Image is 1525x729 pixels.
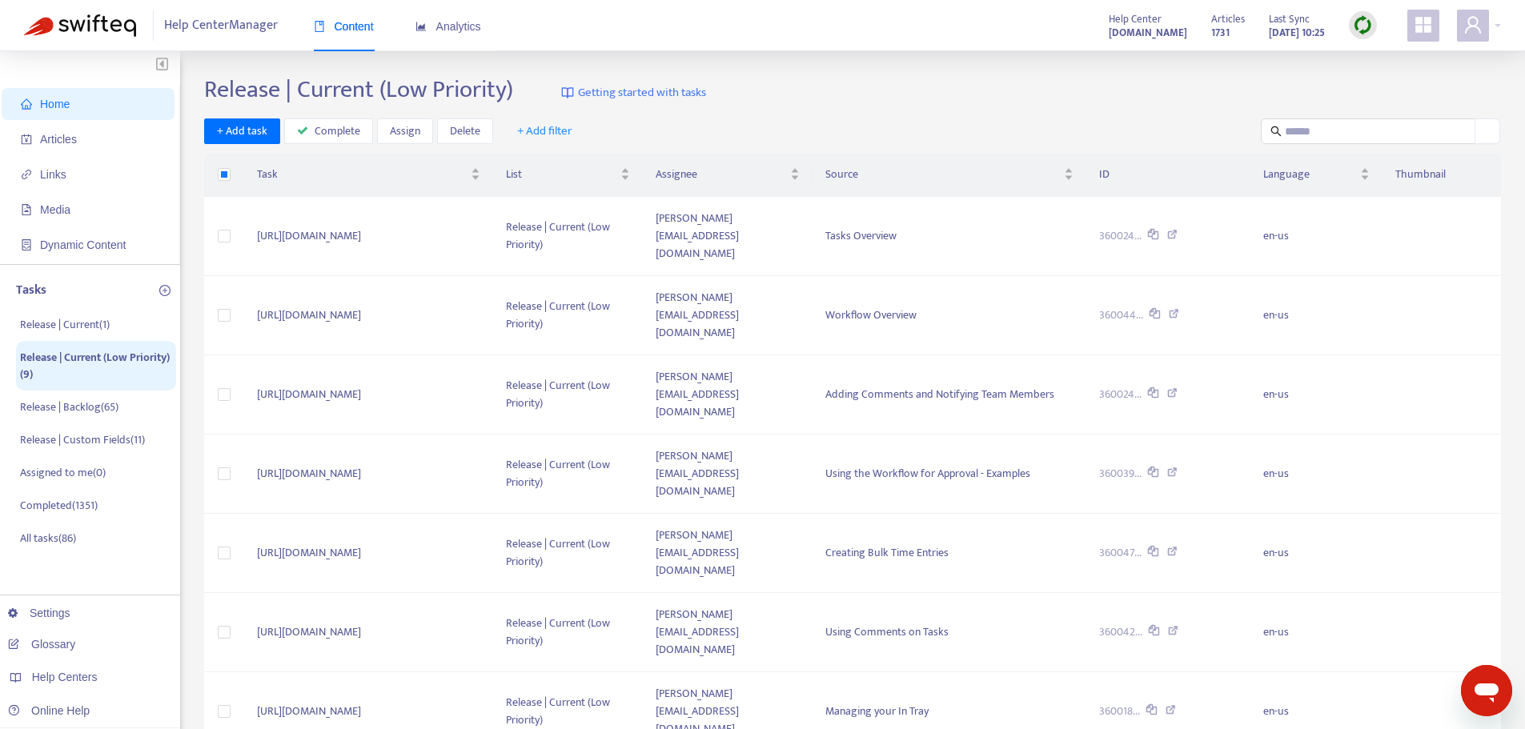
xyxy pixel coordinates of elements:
span: Complete [315,122,360,140]
p: Completed ( 1351 ) [20,497,98,514]
td: [PERSON_NAME][EMAIL_ADDRESS][DOMAIN_NAME] [643,514,813,593]
span: 360039... [1099,465,1142,483]
p: Release | Custom Fields ( 11 ) [20,431,145,448]
span: appstore [1414,15,1433,34]
span: Help Center [1109,10,1162,28]
img: Swifteq [24,14,136,37]
button: Assign [377,118,433,144]
td: Release | Current (Low Priority) [493,197,643,276]
p: All tasks ( 86 ) [20,530,76,547]
img: image-link [561,86,574,99]
th: Language [1250,153,1383,197]
a: Getting started with tasks [561,75,706,110]
span: Adding Comments and Notifying Team Members [825,385,1054,403]
button: Complete [284,118,373,144]
td: Release | Current (Low Priority) [493,355,643,435]
td: [PERSON_NAME][EMAIL_ADDRESS][DOMAIN_NAME] [643,276,813,355]
span: Managing your In Tray [825,702,929,720]
span: Help Centers [32,671,98,683]
p: Release | Backlog ( 65 ) [20,399,118,415]
td: Release | Current (Low Priority) [493,514,643,593]
th: Assignee [643,153,813,197]
a: Settings [8,607,70,619]
td: [PERSON_NAME][EMAIL_ADDRESS][DOMAIN_NAME] [643,197,813,276]
strong: [DOMAIN_NAME] [1109,24,1187,42]
td: [PERSON_NAME][EMAIL_ADDRESS][DOMAIN_NAME] [643,355,813,435]
p: Assigned to me ( 0 ) [20,464,106,481]
td: en-us [1250,514,1383,593]
span: Delete [450,122,480,140]
span: 360042... [1099,623,1142,641]
span: 360018... [1099,703,1140,720]
th: List [493,153,643,197]
th: ID [1086,153,1250,197]
strong: [DATE] 10:25 [1269,24,1325,42]
td: [PERSON_NAME][EMAIL_ADDRESS][DOMAIN_NAME] [643,593,813,672]
span: Articles [1211,10,1245,28]
a: Online Help [8,704,90,717]
span: 360024... [1099,227,1142,245]
td: en-us [1250,197,1383,276]
span: Articles [40,133,77,146]
span: List [506,166,617,183]
p: Release | Current ( 1 ) [20,316,110,333]
span: Using Comments on Tasks [825,623,949,641]
td: Release | Current (Low Priority) [493,593,643,672]
span: plus-circle [159,285,171,296]
button: Delete [437,118,493,144]
span: Links [40,168,66,181]
span: home [21,98,32,110]
span: Last Sync [1269,10,1310,28]
span: Dynamic Content [40,238,126,251]
span: book [314,21,325,32]
span: Task [257,166,468,183]
td: [URL][DOMAIN_NAME] [244,276,493,355]
span: search [1270,126,1282,137]
span: Creating Bulk Time Entries [825,543,949,562]
span: Assign [390,122,420,140]
td: Release | Current (Low Priority) [493,435,643,514]
span: account-book [21,134,32,145]
span: area-chart [415,21,427,32]
span: Workflow Overview [825,306,917,324]
td: Release | Current (Low Priority) [493,276,643,355]
h2: Release | Current (Low Priority) [204,75,513,104]
span: Assignee [656,166,787,183]
th: Source [813,153,1086,197]
td: en-us [1250,593,1383,672]
td: [URL][DOMAIN_NAME] [244,435,493,514]
p: Tasks [16,281,46,300]
span: Getting started with tasks [578,84,706,102]
span: Content [314,20,374,33]
td: [URL][DOMAIN_NAME] [244,355,493,435]
a: Glossary [8,638,75,651]
th: Thumbnail [1383,153,1501,197]
span: 360047... [1099,544,1142,562]
td: [URL][DOMAIN_NAME] [244,593,493,672]
span: Analytics [415,20,481,33]
span: user [1463,15,1483,34]
button: + Add task [204,118,280,144]
span: 360044... [1099,306,1143,324]
img: sync.dc5367851b00ba804db3.png [1353,15,1373,35]
td: en-us [1250,435,1383,514]
strong: 1731 [1211,24,1230,42]
span: Language [1263,166,1357,183]
td: [URL][DOMAIN_NAME] [244,197,493,276]
span: file-image [21,204,32,215]
span: Source [825,166,1061,183]
p: Release | Current (Low Priority) ( 9 ) [20,349,172,383]
td: [URL][DOMAIN_NAME] [244,514,493,593]
th: Task [244,153,493,197]
td: en-us [1250,355,1383,435]
span: + Add task [217,122,267,140]
span: Home [40,98,70,110]
button: + Add filter [505,118,584,144]
td: en-us [1250,276,1383,355]
span: link [21,169,32,180]
span: 360024... [1099,386,1142,403]
td: [PERSON_NAME][EMAIL_ADDRESS][DOMAIN_NAME] [643,435,813,514]
a: [DOMAIN_NAME] [1109,23,1187,42]
span: Help Center Manager [164,10,278,41]
span: container [21,239,32,250]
